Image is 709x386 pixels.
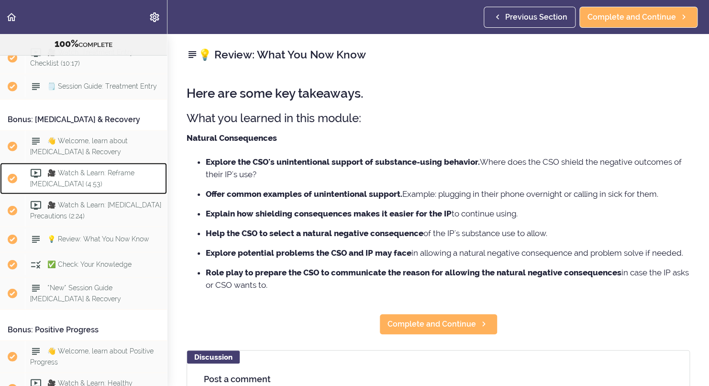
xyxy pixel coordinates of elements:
svg: Settings Menu [149,11,160,23]
svg: Back to course curriculum [6,11,17,23]
span: 👋 Welcome, learn about Positive Progress [30,347,154,366]
span: Complete and Continue [587,11,676,23]
a: Complete and Continue [379,314,498,335]
li: Where does the CSO shield the negative outcomes of their IP's use? [206,156,690,181]
li: Example: plugging in their phone overnight or calling in sick for them. [206,188,690,200]
span: 🎥 Watch & Learn: [MEDICAL_DATA] Precautions (2:24) [30,201,161,220]
span: Previous Section [505,11,567,23]
h2: Here are some key takeaways. [187,87,690,101]
a: Previous Section [484,7,576,28]
strong: Role play to prepare the CSO to communicate the reason for allowing the natural negative conseque... [206,268,621,277]
div: Discussion [187,351,240,363]
h2: 💡 Review: What You Now Know [187,46,690,63]
strong: Explore the CSO's unintentional support of substance-using behavior. [206,157,480,167]
span: 100% [55,38,78,49]
li: in case the IP asks or CSO wants to. [206,266,690,291]
li: in allowing a natural negative consequence and problem solve if needed. [206,247,690,259]
strong: Help the CSO to select a natural negative consequence [206,228,423,238]
span: 🎥 Watch & Learn: Reframe [MEDICAL_DATA] (4:53) [30,169,134,188]
a: Complete and Continue [579,7,698,28]
div: COMPLETE [12,38,155,50]
strong: Explore potential problems the CSO and IP may face [206,248,411,258]
strong: Explain how shielding consequences makes it easier for the IP [206,209,452,218]
span: 🗒️ Session Guide: Treatment Entry [47,82,157,90]
span: 👋 Welcome, learn about [MEDICAL_DATA] & Recovery [30,137,128,156]
span: 💡 Review: What You Now Know [47,235,149,243]
span: *New* Session Guide [MEDICAL_DATA] & Recovery [30,284,121,303]
span: Complete and Continue [388,318,476,330]
li: to continue using. [206,207,690,220]
span: ✅ Check: Your Knowledge [47,261,132,268]
h3: What you learned in this module: [187,110,690,126]
li: of the IP's substance use to allow. [206,227,690,239]
h4: Post a comment [204,375,673,384]
strong: Natural Consequences [187,133,277,143]
strong: Offer common examples of unintentional support. [206,189,402,199]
